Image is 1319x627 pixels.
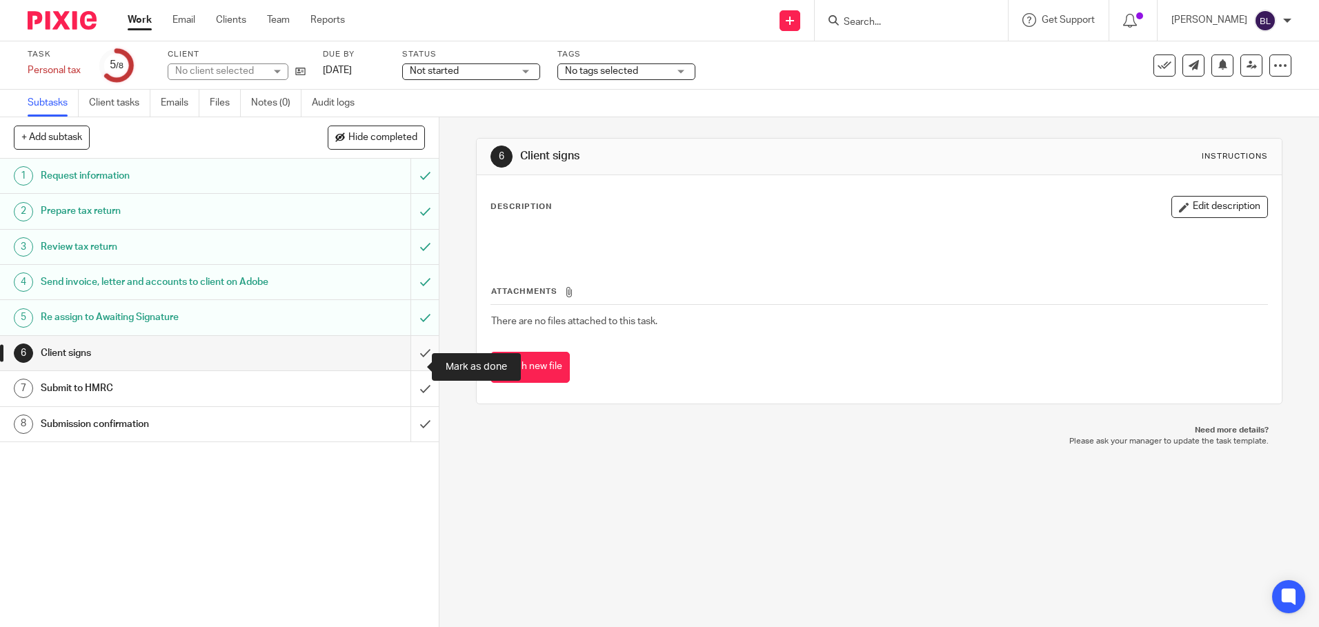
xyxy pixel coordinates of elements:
h1: Review tax return [41,237,278,257]
button: Hide completed [328,126,425,149]
div: 8 [14,415,33,434]
img: Pixie [28,11,97,30]
a: Team [267,13,290,27]
div: No client selected [175,64,265,78]
p: Need more details? [490,425,1268,436]
h1: Submission confirmation [41,414,278,435]
h1: Re assign to Awaiting Signature [41,307,278,328]
a: Subtasks [28,90,79,117]
div: Personal tax [28,63,83,77]
label: Task [28,49,83,60]
a: Emails [161,90,199,117]
span: [DATE] [323,66,352,75]
label: Tags [557,49,695,60]
h1: Client signs [41,343,278,364]
div: 5 [14,308,33,328]
h1: Submit to HMRC [41,378,278,399]
button: + Add subtask [14,126,90,149]
div: 5 [110,57,123,73]
span: Not started [410,66,459,76]
a: Client tasks [89,90,150,117]
button: Edit description [1171,196,1268,218]
span: There are no files attached to this task. [491,317,657,326]
label: Client [168,49,306,60]
div: 7 [14,379,33,398]
div: 2 [14,202,33,221]
a: Files [210,90,241,117]
div: 6 [490,146,513,168]
a: Clients [216,13,246,27]
a: Email [172,13,195,27]
h1: Request information [41,166,278,186]
a: Work [128,13,152,27]
div: Instructions [1202,151,1268,162]
h1: Prepare tax return [41,201,278,221]
button: Attach new file [490,352,570,383]
div: 4 [14,272,33,292]
p: Description [490,201,552,212]
span: Hide completed [348,132,417,143]
a: Audit logs [312,90,365,117]
div: 1 [14,166,33,186]
input: Search [842,17,966,29]
span: No tags selected [565,66,638,76]
img: svg%3E [1254,10,1276,32]
p: Please ask your manager to update the task template. [490,436,1268,447]
div: 3 [14,237,33,257]
span: Attachments [491,288,557,295]
a: Reports [310,13,345,27]
span: Get Support [1042,15,1095,25]
small: /8 [116,62,123,70]
h1: Send invoice, letter and accounts to client on Adobe [41,272,278,292]
p: [PERSON_NAME] [1171,13,1247,27]
a: Notes (0) [251,90,301,117]
label: Status [402,49,540,60]
label: Due by [323,49,385,60]
h1: Client signs [520,149,909,163]
div: 6 [14,344,33,363]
